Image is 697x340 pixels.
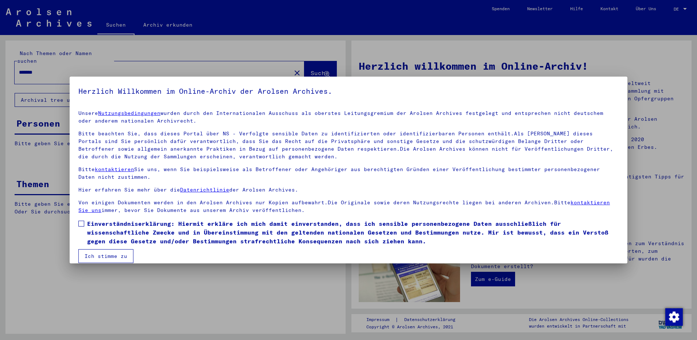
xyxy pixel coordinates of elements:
[665,308,683,326] img: Zustimmung ändern
[95,166,134,173] a: kontaktieren
[98,110,160,116] a: Nutzungsbedingungen
[78,85,619,97] h5: Herzlich Willkommen im Online-Archiv der Arolsen Archives.
[78,199,610,213] a: kontaktieren Sie uns
[180,186,229,193] a: Datenrichtlinie
[78,186,619,194] p: Hier erfahren Sie mehr über die der Arolsen Archives.
[78,130,619,161] p: Bitte beachten Sie, dass dieses Portal über NS - Verfolgte sensible Daten zu identifizierten oder...
[78,166,619,181] p: Bitte Sie uns, wenn Sie beispielsweise als Betroffener oder Angehöriger aus berechtigten Gründen ...
[78,109,619,125] p: Unsere wurden durch den Internationalen Ausschuss als oberstes Leitungsgremium der Arolsen Archiv...
[87,219,619,246] span: Einverständniserklärung: Hiermit erkläre ich mich damit einverstanden, dass ich sensible personen...
[78,199,619,214] p: Von einigen Dokumenten werden in den Arolsen Archives nur Kopien aufbewahrt.Die Originale sowie d...
[665,308,682,325] div: Zustimmung ändern
[78,249,133,263] button: Ich stimme zu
